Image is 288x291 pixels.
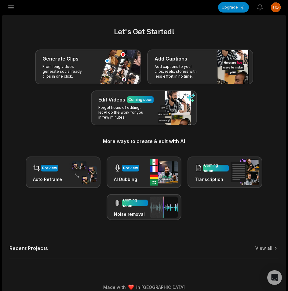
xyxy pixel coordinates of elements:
[9,26,279,37] h2: Let's Get Started!
[69,160,97,184] img: auto_reframe.png
[8,284,280,290] div: Made with in [GEOGRAPHIC_DATA]
[9,245,48,251] h2: Recent Projects
[218,2,249,13] button: Upgrade
[155,55,187,62] h3: Add Captions
[42,64,90,79] p: From long videos generate social ready clips in one click.
[204,163,228,174] div: Coming soon
[231,159,259,185] img: transcription.png
[123,197,147,208] div: Coming soon
[42,55,78,62] h3: Generate Clips
[114,211,148,217] h3: Noise removal
[150,159,178,186] img: ai_dubbing.png
[33,176,62,182] h3: Auto Reframe
[150,197,178,218] img: noise_removal.png
[9,138,279,145] h3: More ways to create & edit with AI
[123,165,138,171] div: Preview
[128,285,134,290] img: heart emoji
[42,165,57,171] div: Preview
[155,64,202,79] p: Add captions to your clips, reels, stories with less effort in no time.
[114,176,139,182] h3: AI Dubbing
[255,245,272,251] a: View all
[267,270,282,285] div: Open Intercom Messenger
[128,97,152,102] div: Coming soon
[98,105,146,120] p: Forget hours of editing, let AI do the work for you in few minutes.
[98,96,125,103] h3: Edit Videos
[195,176,229,182] h3: Transcription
